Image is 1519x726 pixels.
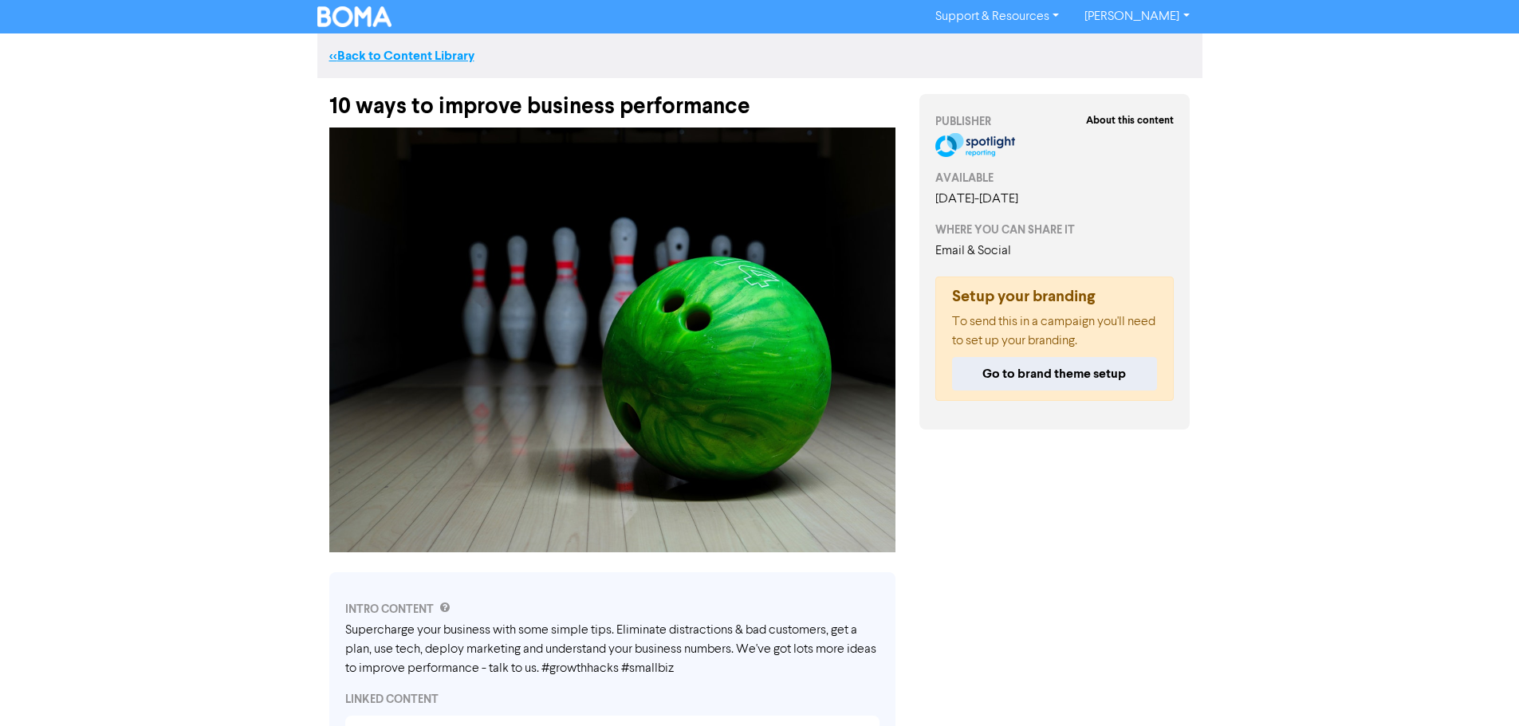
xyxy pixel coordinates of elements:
div: [DATE] - [DATE] [935,190,1175,209]
div: Email & Social [935,241,1175,261]
h5: Setup your branding [952,287,1158,306]
button: Go to brand theme setup [952,357,1158,390]
p: To send this in a campaign you'll need to set up your branding. [952,312,1158,351]
strong: About this content [1086,114,1174,127]
a: [PERSON_NAME] [1072,4,1202,29]
div: WHERE YOU CAN SHARE IT [935,222,1175,238]
div: LINKED CONTENT [345,691,880,708]
div: 10 ways to improve business performance [329,78,895,120]
div: AVAILABLE [935,170,1175,186]
a: <<Back to Content Library [329,48,474,64]
div: PUBLISHER [935,113,1175,130]
a: Support & Resources [923,4,1072,29]
div: INTRO CONTENT [345,601,880,618]
div: Supercharge your business with some simple tips. Eliminate distractions & bad customers, get a pl... [345,621,880,678]
img: BOMA Logo [317,6,392,27]
iframe: Chat Widget [1439,649,1519,726]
